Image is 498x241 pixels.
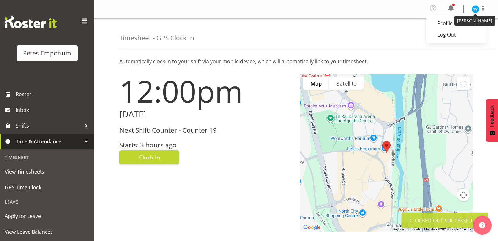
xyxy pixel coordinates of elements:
img: sasha-vandervalk6911.jpg [472,5,479,13]
span: Map data ©2025 Google [424,227,458,231]
span: Shifts [16,121,82,130]
span: Time & Attendance [16,137,82,146]
div: Clocked out Successfully [409,217,480,224]
span: Roster [16,89,91,99]
div: Leave [2,195,93,208]
a: GPS Time Clock [2,180,93,195]
button: Feedback - Show survey [486,99,498,142]
span: Inbox [16,105,91,115]
span: View Timesheets [5,167,90,176]
a: View Leave Balances [2,224,93,240]
button: Clock In [119,150,179,164]
a: Log Out [426,29,487,40]
a: View Timesheets [2,164,93,180]
h2: [DATE] [119,109,293,119]
button: Keyboard shortcuts [393,227,420,232]
a: Apply for Leave [2,208,93,224]
span: Clock In [139,153,160,161]
img: help-xxl-2.png [479,222,485,228]
h3: Next Shift: Counter - Counter 19 [119,127,293,134]
img: Google [302,223,322,232]
button: Drag Pegman onto the map to open Street View [457,211,470,224]
div: Petes Emporium [23,49,71,58]
a: Open this area in Google Maps (opens a new window) [302,223,322,232]
span: Apply for Leave [5,211,90,221]
h3: Starts: 3 hours ago [119,141,293,149]
button: Toggle fullscreen view [457,77,470,90]
h1: 12:00pm [119,74,293,108]
button: Map camera controls [457,189,470,201]
div: Timesheet [2,151,93,164]
a: Profile [426,18,487,29]
a: Terms (opens in new tab) [462,227,471,231]
p: Automatically clock-in to your shift via your mobile device, which will automatically link to you... [119,58,473,65]
span: Feedback [489,105,495,127]
button: Show street map [303,77,329,90]
img: Rosterit website logo [5,16,57,28]
h4: Timesheet - GPS Clock In [119,34,194,42]
span: View Leave Balances [5,227,90,237]
button: Show satellite imagery [329,77,364,90]
span: GPS Time Clock [5,183,90,192]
